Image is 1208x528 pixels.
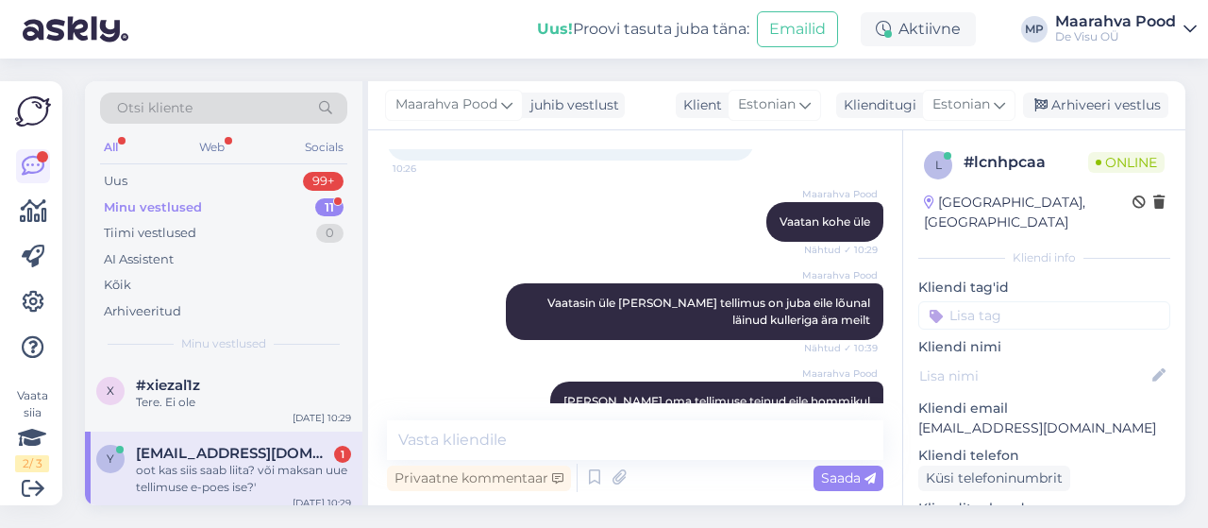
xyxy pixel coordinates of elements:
[918,301,1170,330] input: Lisa tag
[136,394,351,411] div: Tere. Ei ole
[104,250,174,269] div: AI Assistent
[836,95,916,115] div: Klienditugi
[964,151,1088,174] div: # lcnhpcaa
[918,499,1170,519] p: Klienditeekond
[316,224,344,243] div: 0
[387,466,571,491] div: Privaatne kommentaar
[547,296,873,327] span: Vaatasin üle [PERSON_NAME] tellimus on juba eile lõunal läinud kulleriga ära meilt
[104,276,131,295] div: Kõik
[804,341,878,355] span: Nähtud ✓ 10:39
[918,337,1170,357] p: Kliendi nimi
[676,95,722,115] div: Klient
[107,451,114,466] span: y
[15,455,49,472] div: 2 / 3
[136,445,332,462] span: yvi.tillart@gmail.com
[804,243,878,257] span: Nähtud ✓ 10:29
[780,214,870,229] span: Vaatan kohe üle
[136,377,200,394] span: #xiezal1z
[821,469,876,486] span: Saada
[1021,16,1048,43] div: MP
[104,172,127,191] div: Uus
[932,94,990,115] span: Estonian
[924,193,1132,232] div: [GEOGRAPHIC_DATA], [GEOGRAPHIC_DATA]
[738,94,796,115] span: Estonian
[935,158,942,172] span: l
[293,411,351,425] div: [DATE] 10:29
[15,387,49,472] div: Vaata siia
[918,418,1170,438] p: [EMAIL_ADDRESS][DOMAIN_NAME]
[919,366,1149,386] input: Lisa nimi
[15,96,51,127] img: Askly Logo
[1023,93,1168,118] div: Arhiveeri vestlus
[301,135,347,160] div: Socials
[136,462,351,496] div: oot kas siis saab liita? või maksan uue tellimuse e-poes ise?'
[802,366,878,381] span: Maarahva Pood
[395,94,497,115] span: Maarahva Pood
[117,98,193,118] span: Otsi kliente
[104,302,181,321] div: Arhiveeritud
[918,466,1070,491] div: Küsi telefoninumbrit
[195,135,228,160] div: Web
[393,162,463,176] span: 10:26
[918,446,1170,466] p: Kliendi telefon
[523,95,619,115] div: juhib vestlust
[104,198,202,217] div: Minu vestlused
[334,446,351,463] div: 1
[861,12,976,46] div: Aktiivne
[918,249,1170,266] div: Kliendi info
[303,172,344,191] div: 99+
[100,135,122,160] div: All
[293,496,351,510] div: [DATE] 10:29
[181,335,266,352] span: Minu vestlused
[802,268,878,282] span: Maarahva Pood
[107,383,114,398] span: x
[1088,152,1165,173] span: Online
[537,18,749,41] div: Proovi tasuta juba täna:
[802,187,878,201] span: Maarahva Pood
[315,198,344,217] div: 11
[918,399,1170,418] p: Kliendi email
[537,20,573,38] b: Uus!
[1055,14,1176,29] div: Maarahva Pood
[1055,29,1176,44] div: De Visu OÜ
[104,224,196,243] div: Tiimi vestlused
[757,11,838,47] button: Emailid
[563,394,870,408] span: [PERSON_NAME] oma tellimuse teinud eile hommikul
[918,278,1170,298] p: Kliendi tag'id
[1055,14,1197,44] a: Maarahva PoodDe Visu OÜ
